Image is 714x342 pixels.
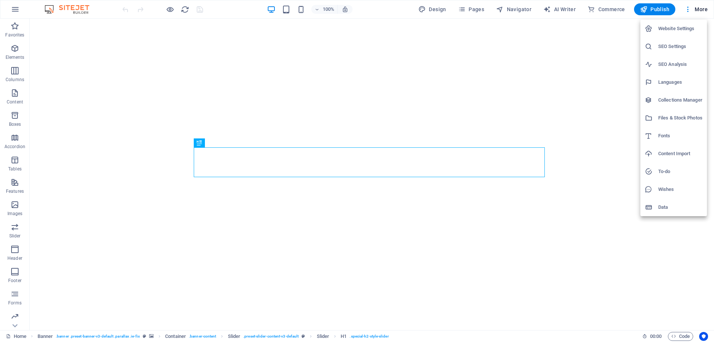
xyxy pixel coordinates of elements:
[658,203,702,212] h6: Data
[658,131,702,140] h6: Fonts
[658,185,702,194] h6: Wishes
[658,42,702,51] h6: SEO Settings
[658,96,702,105] h6: Collections Manager
[658,60,702,69] h6: SEO Analysis
[658,78,702,87] h6: Languages
[658,24,702,33] h6: Website Settings
[658,149,702,158] h6: Content Import
[658,114,702,122] h6: Files & Stock Photos
[658,167,702,176] h6: To-do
